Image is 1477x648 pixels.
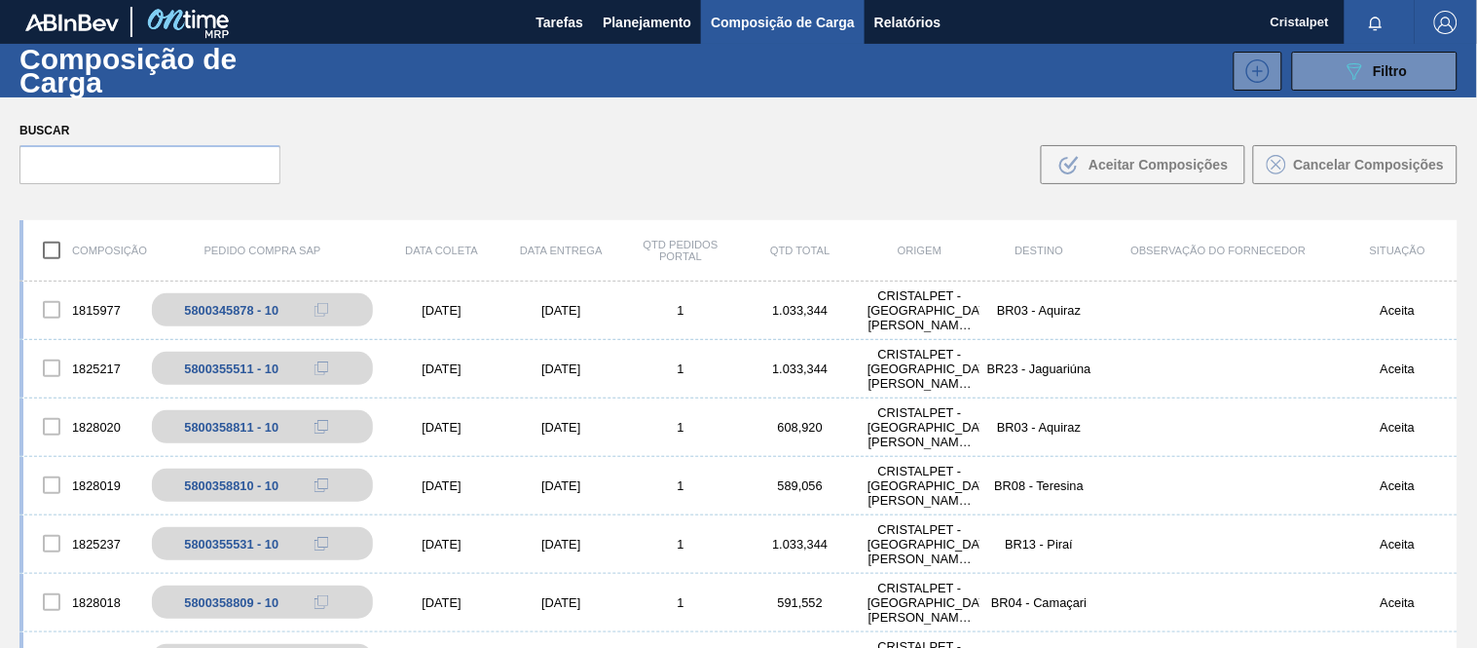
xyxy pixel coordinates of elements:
[23,406,143,447] div: 1828020
[1338,245,1458,256] div: Situação
[1294,157,1445,172] span: Cancelar Composições
[184,478,278,493] div: 5800358810 - 10
[741,303,861,318] div: 1.033,344
[1338,595,1458,610] div: Aceita
[25,14,119,31] img: TNhmsLtSVTkK8tSr43FrP2fwEKptu5GPRR3wAAAABJRU5ErkJggg==
[860,288,979,332] div: CRISTALPET - CABO DE SANTO AGOSTINHO (PE)
[501,420,621,435] div: [DATE]
[860,464,979,508] div: CRISTALPET - CABO DE SANTO AGOSTINHO (PE)
[860,581,979,625] div: CRISTALPET - CABO DE SANTO AGOSTINHO (PE)
[979,303,1099,318] div: BR03 - Aquiraz
[621,595,741,610] div: 1
[302,298,341,322] div: Copiar
[860,245,979,256] div: Origem
[382,537,501,552] div: [DATE]
[501,245,621,256] div: Data entrega
[382,420,501,435] div: [DATE]
[501,478,621,493] div: [DATE]
[621,239,741,262] div: Qtd Pedidos Portal
[741,245,861,256] div: Qtd Total
[382,245,501,256] div: Data coleta
[741,537,861,552] div: 1.033,344
[741,362,861,376] div: 1.033,344
[23,523,143,564] div: 1825237
[741,595,861,610] div: 591,552
[382,478,501,493] div: [DATE]
[1434,11,1458,34] img: Logout
[1345,9,1407,36] button: Notificações
[1089,157,1228,172] span: Aceitar Composições
[23,582,143,623] div: 1828018
[19,48,326,93] h1: Composição de Carga
[860,405,979,449] div: CRISTALPET - CABO DE SANTO AGOSTINHO (PE)
[382,362,501,376] div: [DATE]
[1041,145,1245,184] button: Aceitar Composições
[1338,362,1458,376] div: Aceita
[382,303,501,318] div: [DATE]
[621,362,741,376] div: 1
[874,11,941,34] span: Relatórios
[184,362,278,376] div: 5800355511 - 10
[143,245,383,256] div: Pedido Compra SAP
[535,11,583,34] span: Tarefas
[1253,145,1458,184] button: Cancelar Composições
[621,478,741,493] div: 1
[979,537,1099,552] div: BR13 - Piraí
[184,537,278,552] div: 5800355531 - 10
[302,415,341,438] div: Copiar
[184,303,278,318] div: 5800345878 - 10
[621,420,741,435] div: 1
[23,230,143,271] div: Composição
[19,117,280,145] label: Buscar
[860,522,979,566] div: CRISTALPET - CABO DE SANTO AGOSTINHO (PE)
[1374,63,1408,79] span: Filtro
[302,591,341,614] div: Copiar
[382,595,501,610] div: [DATE]
[1292,52,1458,91] button: Filtro
[860,347,979,391] div: CRISTALPET - CABO DE SANTO AGOSTINHO (PE)
[979,245,1099,256] div: Destino
[302,357,341,380] div: Copiar
[1338,478,1458,493] div: Aceita
[979,362,1099,376] div: BR23 - Jaguariúna
[501,303,621,318] div: [DATE]
[302,474,341,497] div: Copiar
[621,303,741,318] div: 1
[741,420,861,435] div: 608,920
[501,537,621,552] div: [DATE]
[23,289,143,330] div: 1815977
[603,11,691,34] span: Planejamento
[23,348,143,389] div: 1825217
[711,11,855,34] span: Composição de Carga
[501,595,621,610] div: [DATE]
[184,595,278,610] div: 5800358809 - 10
[1338,303,1458,318] div: Aceita
[302,532,341,555] div: Copiar
[621,537,741,552] div: 1
[979,478,1099,493] div: BR08 - Teresina
[1338,537,1458,552] div: Aceita
[979,420,1099,435] div: BR03 - Aquiraz
[1338,420,1458,435] div: Aceita
[23,465,143,506] div: 1828019
[1224,52,1282,91] div: Nova Composição
[979,595,1099,610] div: BR04 - Camaçari
[1099,245,1339,256] div: Observação do Fornecedor
[741,478,861,493] div: 589,056
[501,362,621,376] div: [DATE]
[184,420,278,435] div: 5800358811 - 10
